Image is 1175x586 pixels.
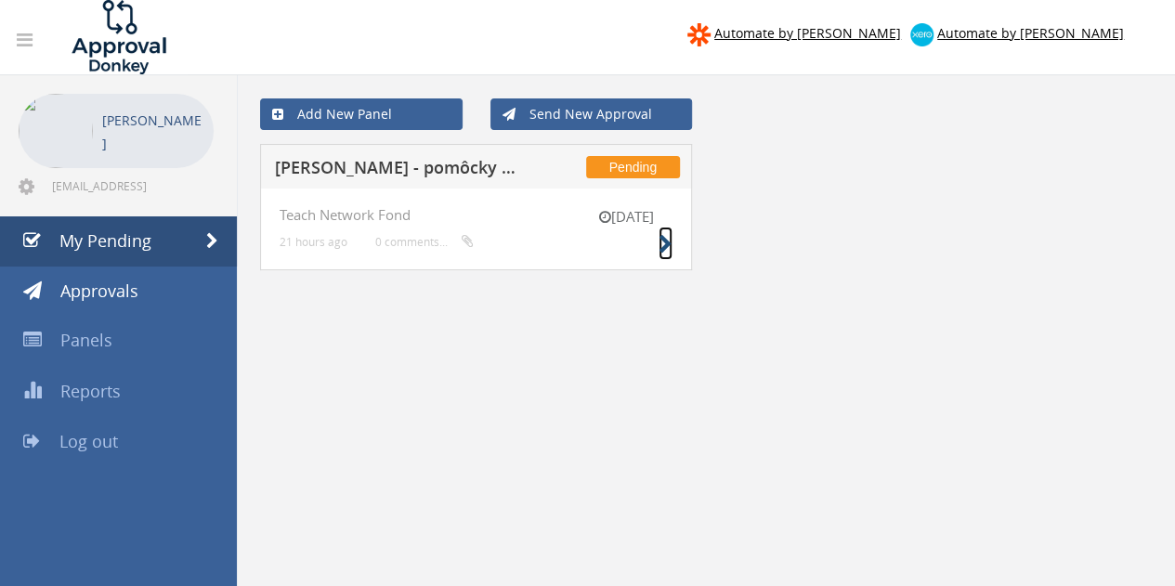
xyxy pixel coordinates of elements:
[59,430,118,452] span: Log out
[687,23,711,46] img: zapier-logomark.png
[59,229,151,252] span: My Pending
[60,329,112,351] span: Panels
[580,207,672,227] small: [DATE]
[102,109,204,155] p: [PERSON_NAME]
[52,178,210,193] span: [EMAIL_ADDRESS][DOMAIN_NAME]
[714,24,901,42] span: Automate by [PERSON_NAME]
[280,235,347,249] small: 21 hours ago
[60,280,138,302] span: Approvals
[280,207,672,223] h4: Teach Network Fond
[586,156,680,178] span: Pending
[260,98,463,130] a: Add New Panel
[490,98,693,130] a: Send New Approval
[375,235,474,249] small: 0 comments...
[937,24,1124,42] span: Automate by [PERSON_NAME]
[910,23,933,46] img: xero-logo.png
[60,380,121,402] span: Reports
[275,159,516,182] h5: [PERSON_NAME] - pomôcky na utuženie kolektívu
